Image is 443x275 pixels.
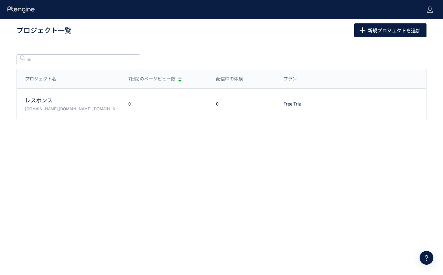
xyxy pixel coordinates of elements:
span: 7日間のページビュー数 [128,76,175,82]
div: Free Trial [275,101,323,107]
h1: プロジェクト一覧 [17,25,339,35]
div: 0 [120,101,208,107]
span: プロジェクト名 [25,76,56,82]
div: 0 [208,101,275,107]
span: 配信中の体験 [216,76,243,82]
p: レスポンス [25,96,120,104]
span: 新規プロジェクトを追加 [368,23,421,37]
span: プラン [283,76,297,82]
button: 新規プロジェクトを追加 [354,23,426,37]
p: theresponse.jp,payment.dpub.jp,directbook.jp [25,106,120,111]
